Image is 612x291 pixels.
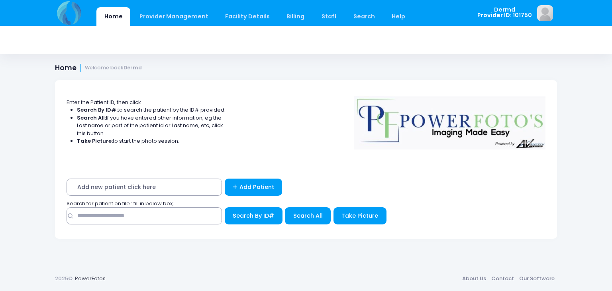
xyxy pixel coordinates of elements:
[537,5,553,21] img: image
[345,7,382,26] a: Search
[55,275,73,282] span: 2025©
[77,137,113,145] strong: Take Picture:
[218,7,278,26] a: Facility Details
[350,90,549,149] img: Logo
[77,106,226,114] li: to search the patient by the ID# provided.
[67,179,222,196] span: Add new patient click here
[67,98,141,106] span: Enter the Patient ID, then click
[279,7,312,26] a: Billing
[341,212,378,220] span: Take Picture
[225,179,282,196] a: Add Patient
[488,271,516,286] a: Contact
[85,65,142,71] small: Welcome back
[124,64,142,71] strong: Dermd
[314,7,344,26] a: Staff
[516,271,557,286] a: Our Software
[233,212,274,220] span: Search By ID#
[77,114,226,138] li: If you have entered other information, eg the Last name or part of the patient id or Last name, e...
[77,114,106,122] strong: Search All:
[75,275,106,282] a: PowerFotos
[55,64,142,72] h1: Home
[333,207,386,224] button: Take Picture
[459,271,488,286] a: About Us
[67,200,174,207] span: Search for patient on file : fill in below box;
[477,7,532,18] span: Dermd Provider ID: 101750
[77,106,118,114] strong: Search By ID#:
[131,7,216,26] a: Provider Management
[77,137,226,145] li: to start the photo session.
[384,7,413,26] a: Help
[285,207,331,224] button: Search All
[293,212,323,220] span: Search All
[96,7,130,26] a: Home
[225,207,282,224] button: Search By ID#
